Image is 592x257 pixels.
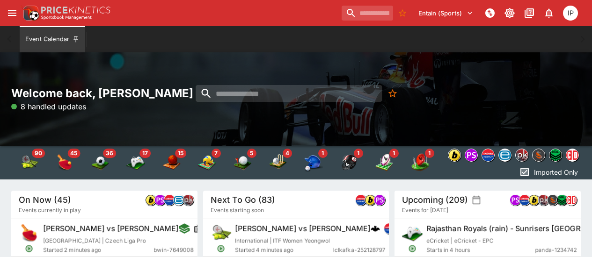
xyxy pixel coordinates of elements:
[211,223,231,243] img: tennis.png
[269,153,287,172] div: Cricket
[197,153,216,172] div: Volleyball
[354,149,363,158] span: 1
[11,101,86,112] p: 8 handled updates
[448,149,461,162] div: bwin
[67,149,80,158] span: 45
[212,149,221,158] span: 7
[196,85,382,102] input: search
[516,164,581,179] button: Imported Only
[32,149,45,158] span: 90
[365,195,375,205] img: bwin.png
[20,153,38,172] img: tennis
[43,245,154,255] span: Started 2 minutes ago
[529,195,539,205] img: bwin.png
[519,195,530,205] img: lclkafka.png
[501,5,518,21] button: Toggle light/dark mode
[91,153,110,172] img: soccer
[43,237,146,244] span: [GEOGRAPHIC_DATA] | Czech Liga Pro
[365,194,376,206] div: bwin
[516,149,528,161] img: pricekinetics.png
[548,195,558,205] img: sportingsolutions.jpeg
[155,195,165,205] img: pandascore.png
[25,244,33,253] svg: Open
[20,26,85,52] button: Event Calendar
[103,149,116,158] span: 36
[340,153,358,172] div: American Football
[426,237,494,244] span: eCricket | eCricket - EPC
[217,244,225,253] svg: Open
[211,206,264,215] span: Events starting soon
[566,194,577,206] div: championdata
[534,167,578,177] p: Imported Only
[162,153,181,172] img: basketball
[498,149,512,162] div: betradar
[154,194,166,206] div: pandascore
[4,5,21,21] button: open drawer
[402,206,448,215] span: Events for [DATE]
[549,149,562,161] img: nrl.png
[402,223,423,243] img: esports.png
[11,146,438,179] div: Event type filters
[197,153,216,172] img: volleyball
[566,149,578,161] img: championdata.png
[173,194,184,206] div: betradar
[235,224,371,234] h6: [PERSON_NAME] vs [PERSON_NAME]
[446,146,581,164] div: Event type filters
[20,153,38,172] div: Tennis
[19,223,39,243] img: table_tennis.png
[519,194,530,206] div: lclkafka
[409,244,417,253] svg: Open
[21,4,39,22] img: PriceKinetics Logo
[375,153,394,172] img: rugby_league
[174,195,184,205] img: betradar.png
[304,153,323,172] img: baseball
[538,195,548,205] img: pricekinetics.png
[402,194,468,205] h5: Upcoming (209)
[333,245,385,255] span: lclkafka-252128797
[355,194,366,206] div: lclkafka
[528,194,540,206] div: bwin
[41,7,110,14] img: PriceKinetics
[448,149,460,161] img: bwin.png
[535,245,577,255] span: panda-1234742
[145,194,156,206] div: bwin
[183,194,194,206] div: pricekinetics
[563,6,578,21] div: Isaac Plummer
[395,6,410,21] button: No Bookmarks
[164,194,175,206] div: lclkafka
[247,149,256,158] span: 5
[521,5,538,21] button: Documentation
[371,224,380,233] div: cerberus
[233,153,252,172] div: Golf
[426,245,535,255] span: Starts in 4 hours
[164,195,175,205] img: lclkafka.png
[411,153,430,172] div: Australian Rules
[139,149,151,158] span: 17
[356,195,366,205] img: lclkafka.png
[233,153,252,172] img: golf
[318,149,328,158] span: 1
[126,153,145,172] img: esports
[557,195,567,205] img: nrl.png
[384,223,395,234] img: lclkafka.png
[19,194,71,205] h5: On Now (45)
[560,3,581,23] button: Isaac Plummer
[283,149,292,158] span: 4
[532,149,545,162] div: sportingsolutions
[389,149,399,158] span: 1
[482,149,495,162] div: lclkafka
[43,224,179,234] h6: [PERSON_NAME] vs [PERSON_NAME]
[91,153,110,172] div: Soccer
[55,153,74,172] img: table_tennis
[465,149,478,162] div: pandascore
[556,194,568,206] div: nrl
[304,153,323,172] div: Baseball
[269,153,287,172] img: cricket
[126,153,145,172] div: Esports
[510,195,520,205] img: pandascore.png
[538,194,549,206] div: pricekinetics
[235,237,330,244] span: International | ITF Women Yeongwol
[413,6,479,21] button: Select Tenant
[211,194,275,205] h5: Next To Go (83)
[11,86,197,100] h2: Welcome back, [PERSON_NAME]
